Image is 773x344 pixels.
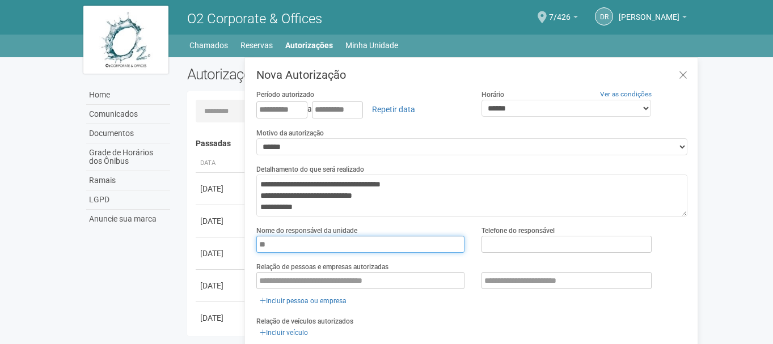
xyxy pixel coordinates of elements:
div: [DATE] [200,312,242,324]
label: Relação de pessoas e empresas autorizadas [256,262,388,272]
div: a [256,100,464,119]
a: 7/426 [549,14,578,23]
a: Incluir veículo [256,326,311,339]
label: Período autorizado [256,90,314,100]
div: [DATE] [200,248,242,259]
label: Nome do responsável da unidade [256,226,357,236]
a: Repetir data [365,100,423,119]
label: Motivo da autorização [256,128,324,138]
span: O2 Corporate & Offices [187,11,322,27]
h3: Nova Autorização [256,69,689,80]
a: Minha Unidade [345,37,398,53]
a: Home [86,86,170,105]
a: [PERSON_NAME] [619,14,687,23]
a: Documentos [86,124,170,143]
h4: Passadas [196,139,682,148]
a: Anuncie sua marca [86,210,170,228]
label: Telefone do responsável [481,226,555,236]
a: Grade de Horários dos Ônibus [86,143,170,171]
div: [DATE] [200,215,242,227]
a: Reservas [240,37,273,53]
a: Ramais [86,171,170,190]
span: 7/426 [549,2,571,22]
h2: Autorizações [187,66,430,83]
a: Ver as condições [600,90,652,98]
a: DR [595,7,613,26]
div: [DATE] [200,280,242,291]
label: Horário [481,90,504,100]
div: [DATE] [200,183,242,194]
a: Chamados [189,37,228,53]
label: Detalhamento do que será realizado [256,164,364,175]
span: Dalva Rocha [619,2,679,22]
a: Comunicados [86,105,170,124]
label: Relação de veículos autorizados [256,316,353,326]
a: Autorizações [285,37,333,53]
img: logo.jpg [83,6,168,74]
a: Incluir pessoa ou empresa [256,295,350,307]
th: Data [196,154,247,173]
a: LGPD [86,190,170,210]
